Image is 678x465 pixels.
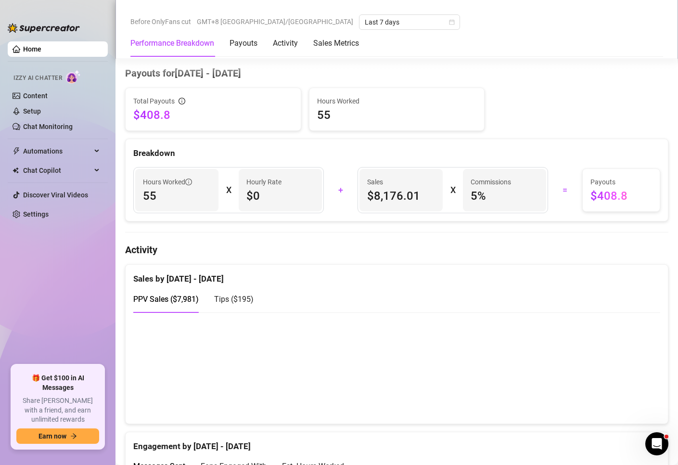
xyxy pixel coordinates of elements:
span: 5 % [471,188,538,204]
span: Payouts [590,177,652,187]
span: PPV Sales ( $7,981 ) [133,295,199,304]
img: logo-BBDzfeDw.svg [8,23,80,33]
span: thunderbolt [13,147,20,155]
span: Total Payouts [133,96,175,106]
h4: Activity [125,243,668,257]
span: Hours Worked [317,96,477,106]
div: Engagement by [DATE] - [DATE] [133,432,660,453]
div: Sales Metrics [313,38,359,49]
div: Breakdown [133,147,660,160]
a: Settings [23,210,49,218]
a: Setup [23,107,41,115]
span: Hours Worked [143,177,192,187]
span: calendar [449,19,455,25]
div: Payouts [230,38,257,49]
div: X [450,182,455,198]
span: info-circle [179,98,185,104]
span: Last 7 days [365,15,454,29]
a: Home [23,45,41,53]
span: Izzy AI Chatter [13,74,62,83]
div: X [226,182,231,198]
span: arrow-right [70,433,77,439]
h4: Payouts for [DATE] - [DATE] [125,66,668,80]
iframe: Intercom live chat [645,432,668,455]
div: Performance Breakdown [130,38,214,49]
div: Activity [273,38,298,49]
span: Share [PERSON_NAME] with a friend, and earn unlimited rewards [16,396,99,425]
a: Content [23,92,48,100]
span: $408.8 [590,188,652,204]
span: Before OnlyFans cut [130,14,191,29]
button: Earn nowarrow-right [16,428,99,444]
div: = [554,182,576,198]
span: Earn now [38,432,66,440]
span: $8,176.01 [367,188,435,204]
span: Automations [23,143,91,159]
div: Sales by [DATE] - [DATE] [133,265,660,285]
span: Tips ( $195 ) [214,295,254,304]
a: Discover Viral Videos [23,191,88,199]
img: Chat Copilot [13,167,19,174]
span: 55 [143,188,211,204]
span: Chat Copilot [23,163,91,178]
span: 55 [317,107,477,123]
span: info-circle [185,179,192,185]
img: AI Chatter [66,70,81,84]
article: Commissions [471,177,511,187]
span: $0 [246,188,314,204]
span: $408.8 [133,107,293,123]
span: 🎁 Get $100 in AI Messages [16,374,99,392]
article: Hourly Rate [246,177,281,187]
a: Chat Monitoring [23,123,73,130]
span: GMT+8 [GEOGRAPHIC_DATA]/[GEOGRAPHIC_DATA] [197,14,353,29]
span: Sales [367,177,435,187]
div: + [330,182,352,198]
